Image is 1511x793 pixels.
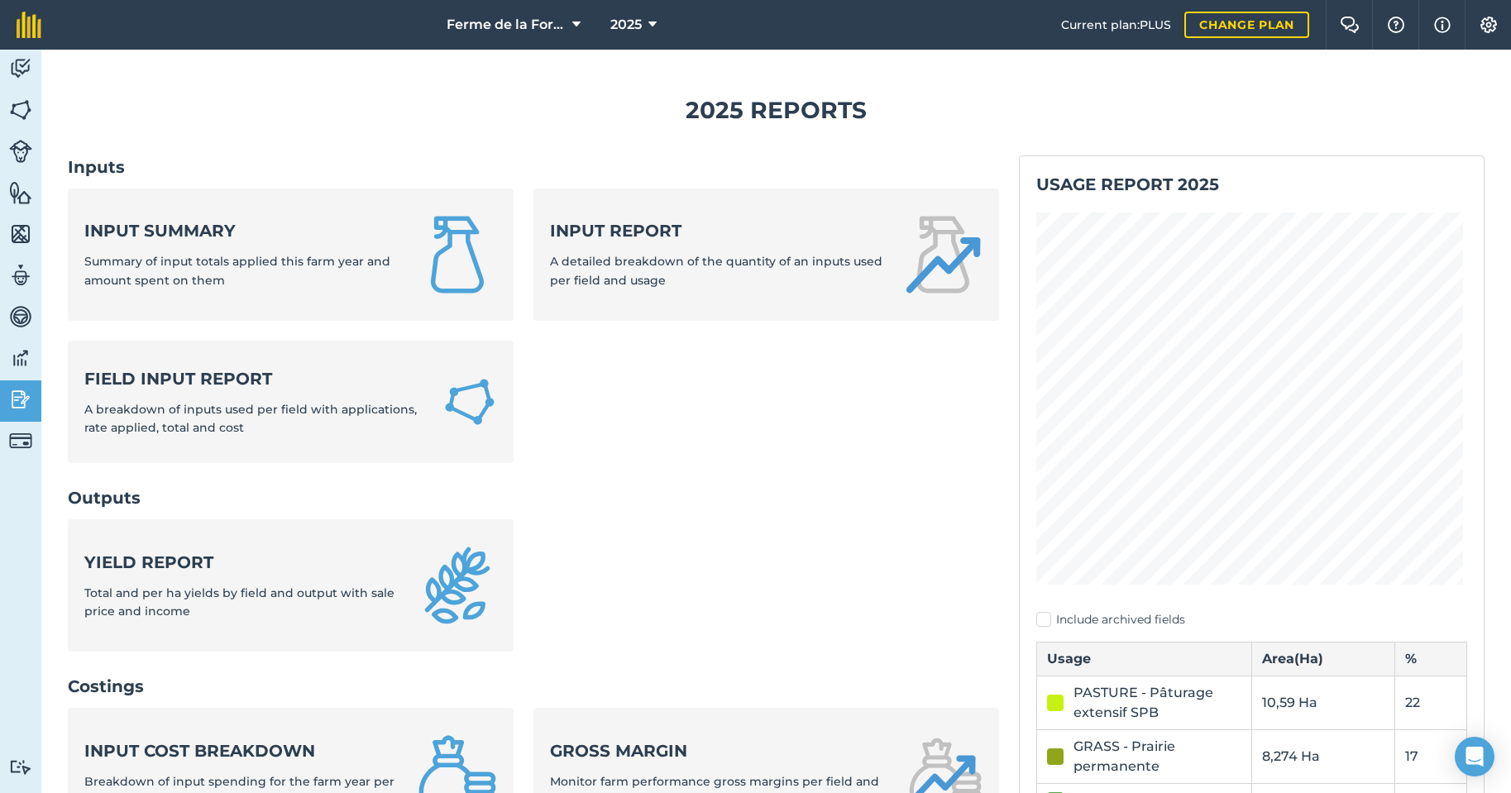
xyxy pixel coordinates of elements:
strong: Field Input Report [84,367,423,390]
img: svg+xml;base64,PD94bWwgdmVyc2lvbj0iMS4wIiBlbmNvZGluZz0idXRmLTgiPz4KPCEtLSBHZW5lcmF0b3I6IEFkb2JlIE... [9,429,32,452]
strong: Yield report [84,551,398,574]
img: svg+xml;base64,PD94bWwgdmVyc2lvbj0iMS4wIiBlbmNvZGluZz0idXRmLTgiPz4KPCEtLSBHZW5lcmF0b3I6IEFkb2JlIE... [9,387,32,412]
img: Input report [903,215,983,294]
img: A question mark icon [1386,17,1406,33]
img: Input summary [418,215,497,294]
img: A cog icon [1479,17,1499,33]
img: svg+xml;base64,PD94bWwgdmVyc2lvbj0iMS4wIiBlbmNvZGluZz0idXRmLTgiPz4KPCEtLSBHZW5lcmF0b3I6IEFkb2JlIE... [9,304,32,329]
span: Ferme de la Forêt [447,15,566,35]
img: svg+xml;base64,PD94bWwgdmVyc2lvbj0iMS4wIiBlbmNvZGluZz0idXRmLTgiPz4KPCEtLSBHZW5lcmF0b3I6IEFkb2JlIE... [9,263,32,288]
img: svg+xml;base64,PD94bWwgdmVyc2lvbj0iMS4wIiBlbmNvZGluZz0idXRmLTgiPz4KPCEtLSBHZW5lcmF0b3I6IEFkb2JlIE... [9,140,32,163]
div: GRASS - Prairie permanente [1073,737,1241,776]
img: svg+xml;base64,PHN2ZyB4bWxucz0iaHR0cDovL3d3dy53My5vcmcvMjAwMC9zdmciIHdpZHRoPSIxNyIgaGVpZ2h0PSIxNy... [1434,15,1451,35]
h2: Usage report 2025 [1036,173,1467,196]
h2: Costings [68,675,999,698]
a: Field Input ReportA breakdown of inputs used per field with applications, rate applied, total and... [68,341,514,464]
td: 22 [1395,676,1467,729]
td: 17 [1395,729,1467,783]
img: Two speech bubbles overlapping with the left bubble in the forefront [1340,17,1360,33]
strong: Input report [550,219,883,242]
a: Input reportA detailed breakdown of the quantity of an inputs used per field and usage [533,189,999,321]
span: A detailed breakdown of the quantity of an inputs used per field and usage [550,254,882,287]
img: svg+xml;base64,PD94bWwgdmVyc2lvbj0iMS4wIiBlbmNvZGluZz0idXRmLTgiPz4KPCEtLSBHZW5lcmF0b3I6IEFkb2JlIE... [9,56,32,81]
a: Yield reportTotal and per ha yields by field and output with sale price and income [68,519,514,652]
img: Field Input Report [442,373,497,431]
span: Summary of input totals applied this farm year and amount spent on them [84,254,390,287]
img: svg+xml;base64,PHN2ZyB4bWxucz0iaHR0cDovL3d3dy53My5vcmcvMjAwMC9zdmciIHdpZHRoPSI1NiIgaGVpZ2h0PSI2MC... [9,98,32,122]
span: Total and per ha yields by field and output with sale price and income [84,585,394,619]
h2: Inputs [68,155,999,179]
img: svg+xml;base64,PD94bWwgdmVyc2lvbj0iMS4wIiBlbmNvZGluZz0idXRmLTgiPz4KPCEtLSBHZW5lcmF0b3I6IEFkb2JlIE... [9,759,32,775]
h2: Outputs [68,486,999,509]
th: % [1395,642,1467,676]
img: svg+xml;base64,PD94bWwgdmVyc2lvbj0iMS4wIiBlbmNvZGluZz0idXRmLTgiPz4KPCEtLSBHZW5lcmF0b3I6IEFkb2JlIE... [9,346,32,370]
h1: 2025 Reports [68,92,1485,129]
div: Open Intercom Messenger [1455,737,1494,776]
th: Usage [1037,642,1252,676]
span: Current plan : PLUS [1061,16,1171,34]
span: A breakdown of inputs used per field with applications, rate applied, total and cost [84,402,417,435]
a: Input summarySummary of input totals applied this farm year and amount spent on them [68,189,514,321]
strong: Input cost breakdown [84,739,398,762]
img: svg+xml;base64,PHN2ZyB4bWxucz0iaHR0cDovL3d3dy53My5vcmcvMjAwMC9zdmciIHdpZHRoPSI1NiIgaGVpZ2h0PSI2MC... [9,222,32,246]
label: Include archived fields [1036,611,1467,628]
td: 8,274 Ha [1252,729,1395,783]
strong: Gross margin [550,739,883,762]
a: Change plan [1184,12,1309,38]
span: 2025 [610,15,642,35]
strong: Input summary [84,219,398,242]
td: 10,59 Ha [1252,676,1395,729]
div: PASTURE - Pâturage extensif SPB [1073,683,1241,723]
img: Yield report [418,546,497,625]
img: fieldmargin Logo [17,12,41,38]
th: Area ( Ha ) [1252,642,1395,676]
img: svg+xml;base64,PHN2ZyB4bWxucz0iaHR0cDovL3d3dy53My5vcmcvMjAwMC9zdmciIHdpZHRoPSI1NiIgaGVpZ2h0PSI2MC... [9,180,32,205]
